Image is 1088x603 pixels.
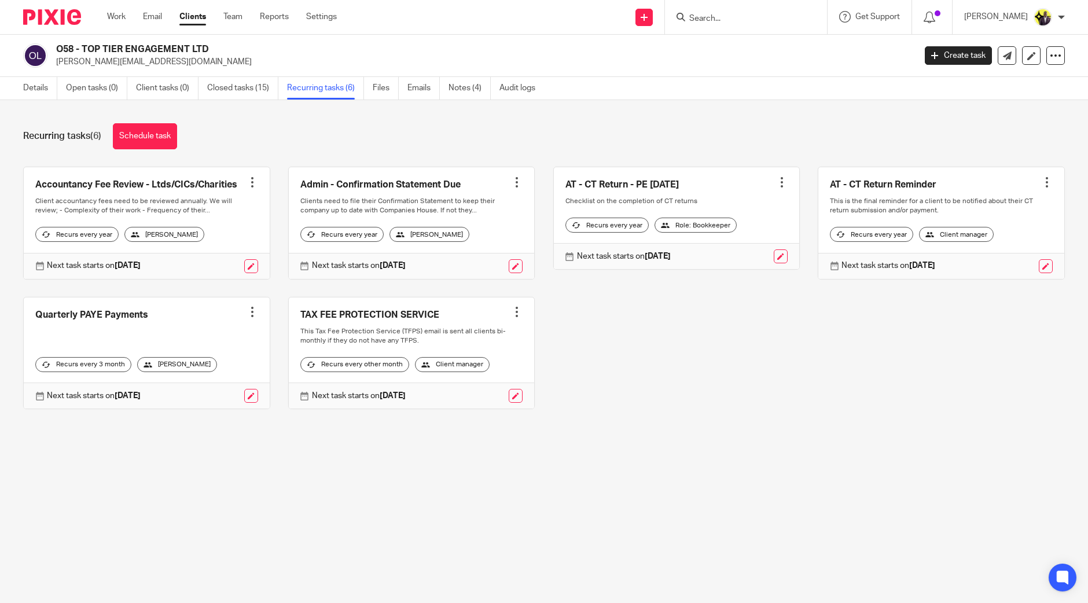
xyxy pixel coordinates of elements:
[300,357,409,372] div: Recurs every other month
[577,251,671,262] p: Next task starts on
[23,43,47,68] img: svg%3E
[841,260,935,271] p: Next task starts on
[66,77,127,100] a: Open tasks (0)
[115,392,141,400] strong: [DATE]
[449,77,491,100] a: Notes (4)
[565,218,649,233] div: Recurs every year
[389,227,469,242] div: [PERSON_NAME]
[35,227,119,242] div: Recurs every year
[645,252,671,260] strong: [DATE]
[179,11,206,23] a: Clients
[688,14,792,24] input: Search
[919,227,994,242] div: Client manager
[855,13,900,21] span: Get Support
[287,77,364,100] a: Recurring tasks (6)
[655,218,737,233] div: Role: Bookkeeper
[56,56,907,68] p: [PERSON_NAME][EMAIL_ADDRESS][DOMAIN_NAME]
[925,46,992,65] a: Create task
[207,77,278,100] a: Closed tasks (15)
[1034,8,1052,27] img: Yemi-Starbridge.jpg
[373,77,399,100] a: Files
[312,390,406,402] p: Next task starts on
[260,11,289,23] a: Reports
[830,227,913,242] div: Recurs every year
[407,77,440,100] a: Emails
[312,260,406,271] p: Next task starts on
[47,260,141,271] p: Next task starts on
[380,392,406,400] strong: [DATE]
[23,130,101,142] h1: Recurring tasks
[23,77,57,100] a: Details
[964,11,1028,23] p: [PERSON_NAME]
[415,357,490,372] div: Client manager
[113,123,177,149] a: Schedule task
[306,11,337,23] a: Settings
[47,390,141,402] p: Next task starts on
[223,11,242,23] a: Team
[136,77,199,100] a: Client tasks (0)
[35,357,131,372] div: Recurs every 3 month
[56,43,737,56] h2: O58 - TOP TIER ENGAGEMENT LTD
[90,131,101,141] span: (6)
[143,11,162,23] a: Email
[115,262,141,270] strong: [DATE]
[380,262,406,270] strong: [DATE]
[137,357,217,372] div: [PERSON_NAME]
[23,9,81,25] img: Pixie
[909,262,935,270] strong: [DATE]
[300,227,384,242] div: Recurs every year
[124,227,204,242] div: [PERSON_NAME]
[107,11,126,23] a: Work
[499,77,544,100] a: Audit logs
